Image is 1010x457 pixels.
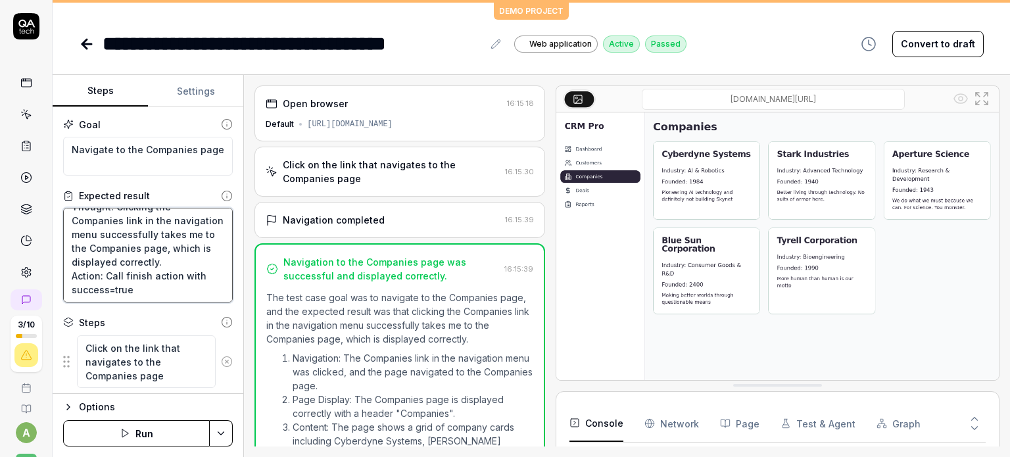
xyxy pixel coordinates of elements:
[644,405,699,442] button: Network
[781,405,855,442] button: Test & Agent
[79,189,150,203] div: Expected result
[283,158,500,185] div: Click on the link that navigates to the Companies page
[5,372,47,393] a: Book a call with us
[79,399,233,415] div: Options
[53,76,148,107] button: Steps
[63,420,210,446] button: Run
[16,422,37,443] button: a
[514,35,598,53] a: Web application
[293,393,533,420] li: Page Display: The Companies page is displayed correctly with a header "Companies".
[63,399,233,415] button: Options
[529,38,592,50] span: Web application
[283,255,499,283] div: Navigation to the Companies page was successful and displayed correctly.
[283,213,385,227] div: Navigation completed
[569,405,623,442] button: Console
[266,291,533,346] p: The test case goal was to navigate to the Companies page, and the expected result was that clicki...
[507,99,534,108] time: 16:15:18
[11,289,42,310] a: New conversation
[293,351,533,393] li: Navigation: The Companies link in the navigation menu was clicked, and the page navigated to the ...
[505,215,534,224] time: 16:15:39
[266,118,294,130] div: Default
[18,321,35,329] span: 3 / 10
[556,112,999,389] img: Screenshot
[148,76,243,107] button: Settings
[505,167,534,176] time: 16:15:30
[645,36,686,53] div: Passed
[877,405,921,442] button: Graph
[504,264,533,274] time: 16:15:39
[216,349,237,375] button: Remove step
[853,31,884,57] button: View version history
[63,335,233,389] div: Suggestions
[892,31,984,57] button: Convert to draft
[79,118,101,132] div: Goal
[283,97,348,110] div: Open browser
[79,316,105,329] div: Steps
[720,405,759,442] button: Page
[307,118,393,130] div: [URL][DOMAIN_NAME]
[950,88,971,109] button: Show all interative elements
[971,88,992,109] button: Open in full screen
[5,393,47,414] a: Documentation
[603,36,640,53] div: Active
